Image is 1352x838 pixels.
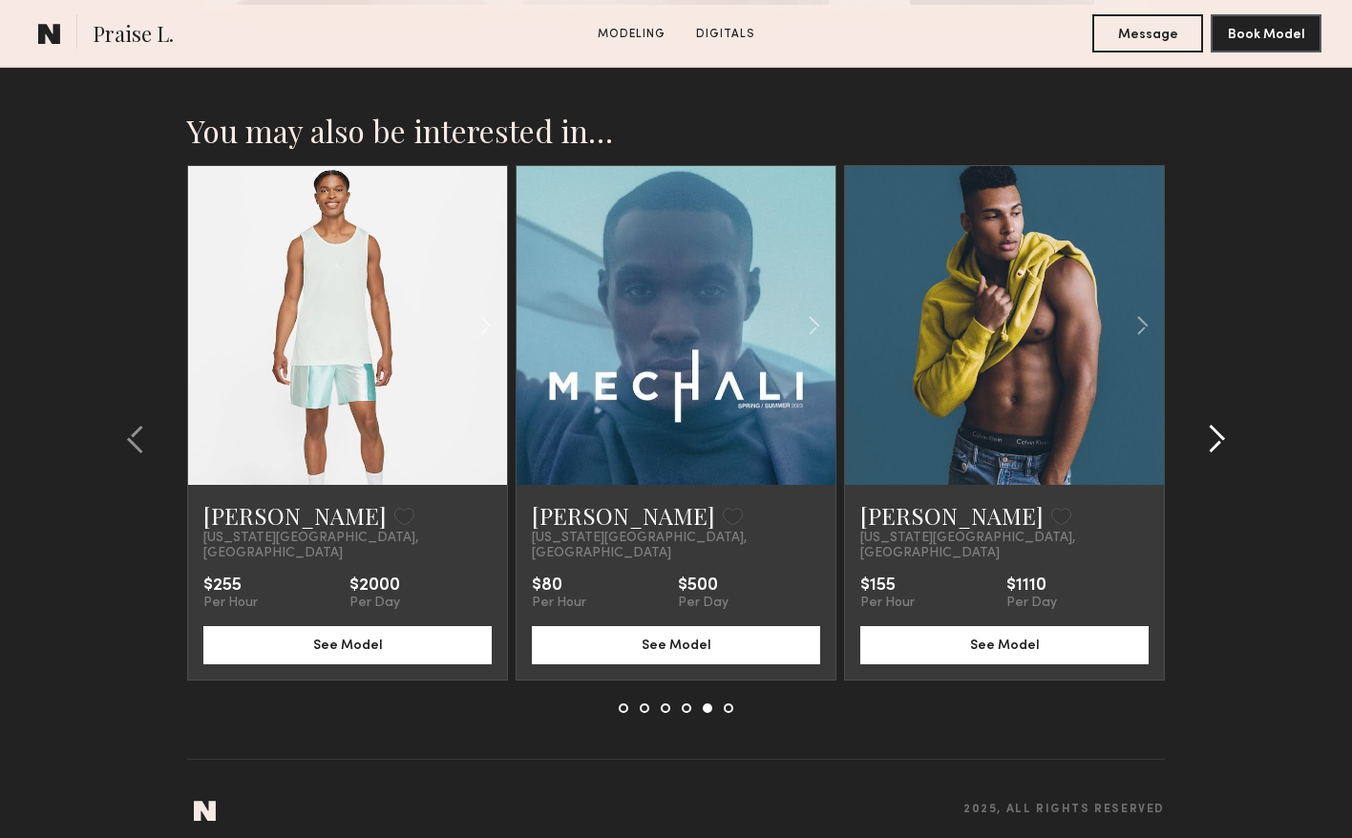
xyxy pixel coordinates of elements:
[532,576,586,596] div: $80
[203,531,492,561] span: [US_STATE][GEOGRAPHIC_DATA], [GEOGRAPHIC_DATA]
[187,112,1165,150] h2: You may also be interested in…
[203,626,492,664] button: See Model
[349,576,400,596] div: $2000
[532,596,586,611] div: Per Hour
[1006,596,1057,611] div: Per Day
[203,500,387,531] a: [PERSON_NAME]
[203,636,492,652] a: See Model
[349,596,400,611] div: Per Day
[590,26,673,43] a: Modeling
[860,626,1149,664] button: See Model
[963,804,1165,816] span: 2025, all rights reserved
[1006,576,1057,596] div: $1110
[93,19,174,52] span: Praise L.
[678,576,729,596] div: $500
[532,626,820,664] button: See Model
[1211,14,1321,52] button: Book Model
[860,576,915,596] div: $155
[860,531,1149,561] span: [US_STATE][GEOGRAPHIC_DATA], [GEOGRAPHIC_DATA]
[860,596,915,611] div: Per Hour
[532,531,820,561] span: [US_STATE][GEOGRAPHIC_DATA], [GEOGRAPHIC_DATA]
[203,576,258,596] div: $255
[678,596,729,611] div: Per Day
[860,500,1044,531] a: [PERSON_NAME]
[1092,14,1203,52] button: Message
[688,26,763,43] a: Digitals
[860,636,1149,652] a: See Model
[532,500,715,531] a: [PERSON_NAME]
[1211,25,1321,41] a: Book Model
[203,596,258,611] div: Per Hour
[532,636,820,652] a: See Model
